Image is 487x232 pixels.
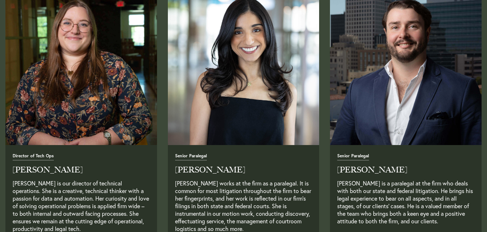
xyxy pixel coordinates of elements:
[337,154,369,161] span: Senior Paralegal
[337,166,474,174] h2: [PERSON_NAME]
[175,166,312,174] h2: [PERSON_NAME]
[13,154,54,161] span: Director of Tech Ops
[13,166,150,174] h2: [PERSON_NAME]
[175,154,207,161] span: Senior Paralegal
